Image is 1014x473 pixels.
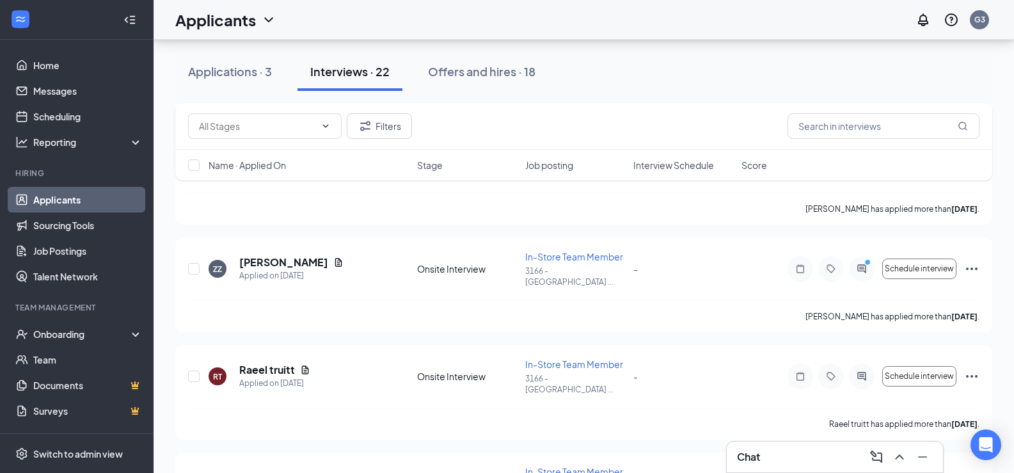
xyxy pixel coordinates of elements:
[829,419,979,429] p: Raeel truitt has applied more than .
[188,63,272,79] div: Applications · 3
[358,118,373,134] svg: Filter
[261,12,276,28] svg: ChevronDown
[944,12,959,28] svg: QuestionInfo
[199,119,315,133] input: All Stages
[33,447,123,460] div: Switch to admin view
[915,449,930,465] svg: Minimize
[823,371,839,381] svg: Tag
[788,113,979,139] input: Search in interviews
[862,259,877,269] svg: PrimaryDot
[951,419,978,429] b: [DATE]
[239,377,310,390] div: Applied on [DATE]
[885,372,954,381] span: Schedule interview
[239,255,328,269] h5: [PERSON_NAME]
[213,371,222,382] div: RT
[805,204,979,214] p: [PERSON_NAME] has applied more than .
[333,257,344,268] svg: Document
[869,449,884,465] svg: ComposeMessage
[15,447,28,460] svg: Settings
[417,159,443,172] span: Stage
[33,238,143,264] a: Job Postings
[805,311,979,322] p: [PERSON_NAME] has applied more than .
[970,429,1001,460] div: Open Intercom Messenger
[793,264,808,274] svg: Note
[33,347,143,373] a: Team
[793,371,808,381] svg: Note
[854,371,869,381] svg: ActiveChat
[417,370,518,383] div: Onsite Interview
[239,269,344,282] div: Applied on [DATE]
[15,168,140,179] div: Hiring
[33,136,143,148] div: Reporting
[882,366,956,387] button: Schedule interview
[310,63,390,79] div: Interviews · 22
[633,371,638,382] span: -
[964,261,979,277] svg: Ellipses
[33,264,143,289] a: Talent Network
[958,121,968,131] svg: MagnifyingGlass
[33,212,143,238] a: Sourcing Tools
[213,264,222,275] div: ZZ
[885,264,954,273] span: Schedule interview
[737,450,760,464] h3: Chat
[347,113,412,139] button: Filter Filters
[866,447,887,467] button: ComposeMessage
[951,204,978,214] b: [DATE]
[915,12,931,28] svg: Notifications
[741,159,767,172] span: Score
[15,302,140,313] div: Team Management
[633,159,714,172] span: Interview Schedule
[889,447,910,467] button: ChevronUp
[525,373,626,395] p: 3166 - [GEOGRAPHIC_DATA] ...
[175,9,256,31] h1: Applicants
[15,136,28,148] svg: Analysis
[417,262,518,275] div: Onsite Interview
[823,264,839,274] svg: Tag
[33,398,143,424] a: SurveysCrown
[892,449,907,465] svg: ChevronUp
[14,13,27,26] svg: WorkstreamLogo
[33,187,143,212] a: Applicants
[525,159,573,172] span: Job posting
[854,264,869,274] svg: ActiveChat
[525,251,623,262] span: In-Store Team Member
[321,121,331,131] svg: ChevronDown
[209,159,286,172] span: Name · Applied On
[33,78,143,104] a: Messages
[882,259,956,279] button: Schedule interview
[123,13,136,26] svg: Collapse
[525,358,623,370] span: In-Store Team Member
[33,52,143,78] a: Home
[633,263,638,275] span: -
[300,365,310,375] svg: Document
[964,369,979,384] svg: Ellipses
[33,373,143,398] a: DocumentsCrown
[525,266,626,287] p: 3166 - [GEOGRAPHIC_DATA] ...
[912,447,933,467] button: Minimize
[951,312,978,321] b: [DATE]
[428,63,535,79] div: Offers and hires · 18
[15,328,28,341] svg: UserCheck
[974,14,985,25] div: G3
[239,363,295,377] h5: Raeel truitt
[33,328,132,341] div: Onboarding
[33,104,143,129] a: Scheduling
